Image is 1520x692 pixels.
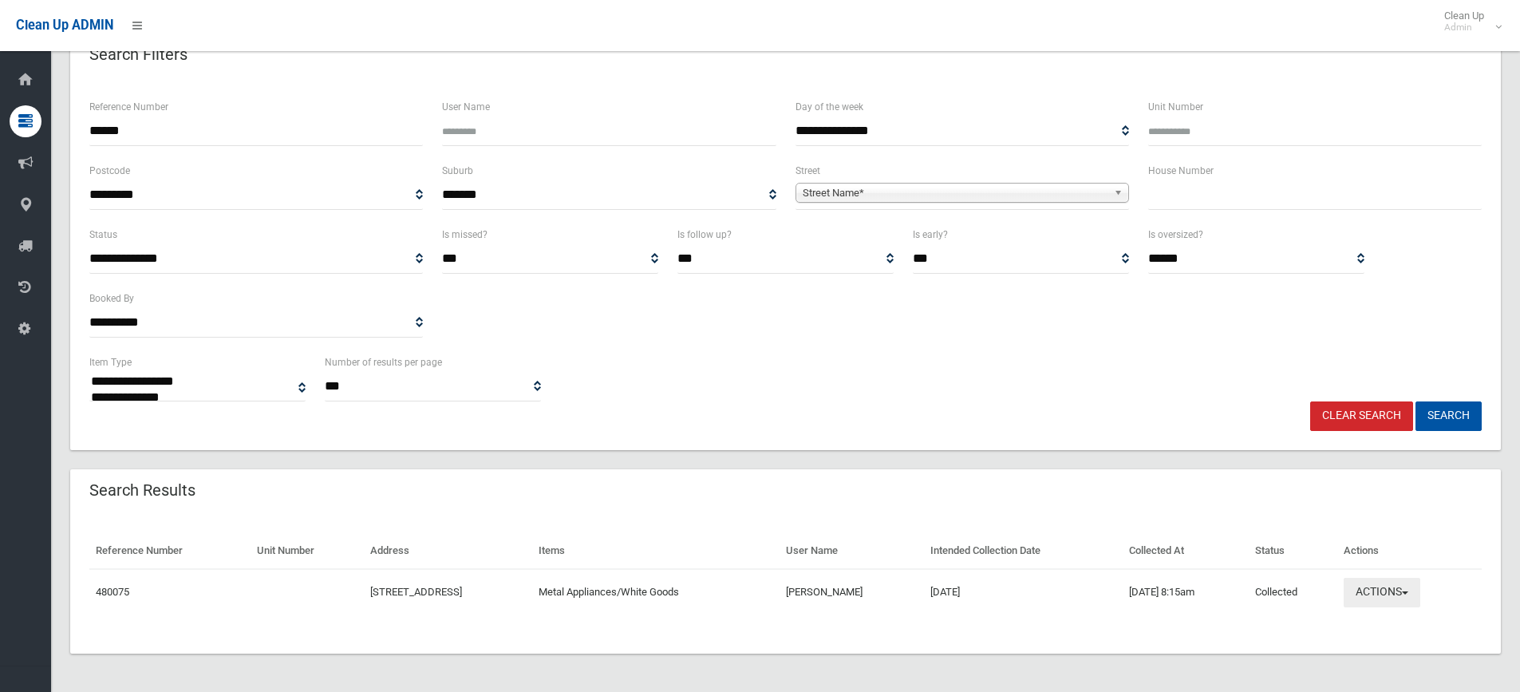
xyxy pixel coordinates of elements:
th: Collected At [1123,533,1249,569]
a: [STREET_ADDRESS] [370,586,462,598]
label: Is early? [913,226,948,243]
label: Street [796,162,820,180]
th: Intended Collection Date [924,533,1123,569]
label: Booked By [89,290,134,307]
th: User Name [780,533,924,569]
header: Search Filters [70,39,207,70]
th: Actions [1337,533,1482,569]
span: Clean Up [1436,10,1500,34]
label: Unit Number [1148,98,1203,116]
header: Search Results [70,475,215,506]
td: Collected [1249,569,1337,615]
label: Number of results per page [325,354,442,371]
small: Admin [1444,22,1484,34]
a: Clear Search [1310,401,1413,431]
label: Item Type [89,354,132,371]
span: Street Name* [803,184,1107,203]
th: Address [364,533,532,569]
label: Suburb [442,162,473,180]
label: House Number [1148,162,1214,180]
label: Day of the week [796,98,863,116]
label: User Name [442,98,490,116]
label: Is missed? [442,226,488,243]
button: Actions [1344,578,1420,607]
th: Reference Number [89,533,251,569]
label: Reference Number [89,98,168,116]
td: [DATE] 8:15am [1123,569,1249,615]
td: [PERSON_NAME] [780,569,924,615]
label: Status [89,226,117,243]
label: Is follow up? [677,226,732,243]
span: Clean Up ADMIN [16,18,113,33]
td: Metal Appliances/White Goods [532,569,780,615]
th: Unit Number [251,533,364,569]
a: 480075 [96,586,129,598]
th: Items [532,533,780,569]
label: Postcode [89,162,130,180]
td: [DATE] [924,569,1123,615]
th: Status [1249,533,1337,569]
label: Is oversized? [1148,226,1203,243]
button: Search [1415,401,1482,431]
